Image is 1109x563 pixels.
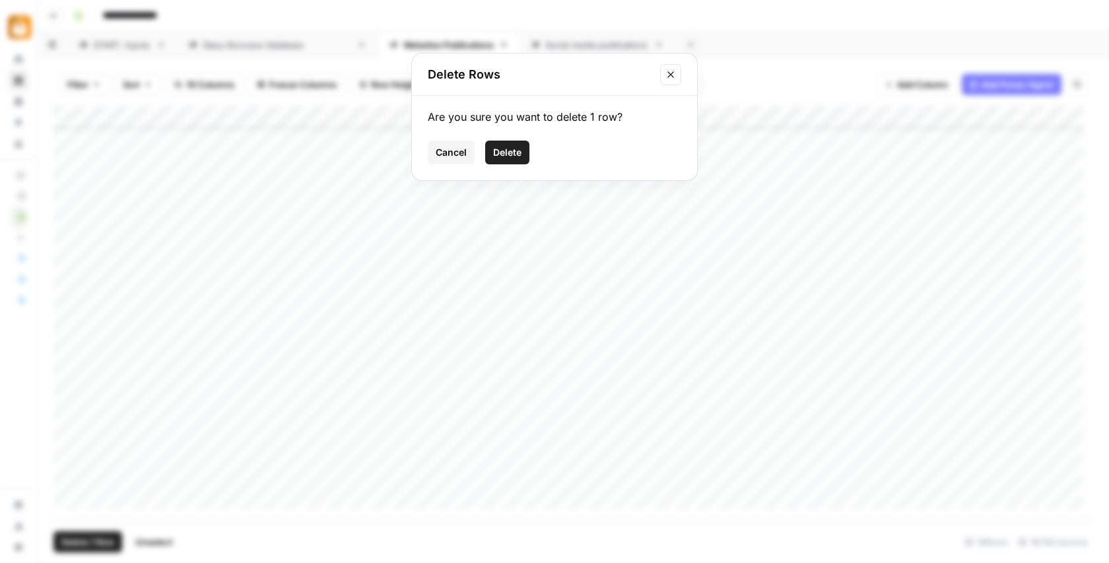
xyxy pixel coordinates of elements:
h2: Delete Rows [428,65,652,84]
div: Are you sure you want to delete 1 row? [428,109,681,125]
button: Cancel [428,141,475,164]
button: Delete [485,141,529,164]
span: Delete [493,146,521,159]
span: Cancel [436,146,467,159]
button: Close modal [660,64,681,85]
